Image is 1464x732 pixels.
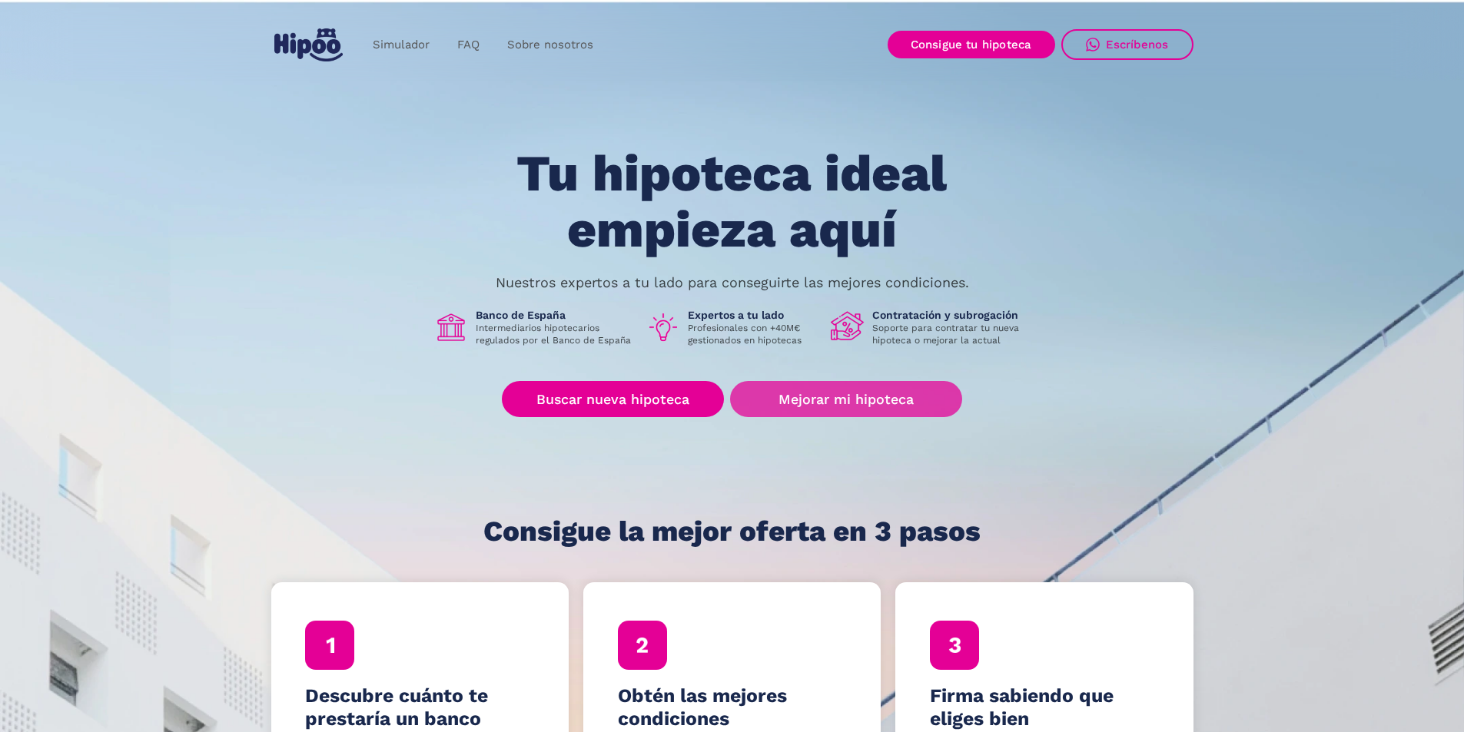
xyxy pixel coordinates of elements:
a: Sobre nosotros [493,30,607,60]
h1: Consigue la mejor oferta en 3 pasos [483,516,981,547]
a: home [271,22,347,68]
h1: Contratación y subrogación [872,308,1031,322]
p: Intermediarios hipotecarios regulados por el Banco de España [476,322,634,346]
a: Buscar nueva hipoteca [502,381,724,417]
div: Escríbenos [1106,38,1169,51]
h4: Obtén las mejores condiciones [618,684,847,730]
a: Escríbenos [1061,29,1193,60]
p: Profesionales con +40M€ gestionados en hipotecas [688,322,818,346]
a: Simulador [359,30,443,60]
h1: Banco de España [476,308,634,322]
a: Mejorar mi hipoteca [730,381,961,417]
a: Consigue tu hipoteca [888,31,1055,58]
p: Nuestros expertos a tu lado para conseguirte las mejores condiciones. [496,277,969,289]
h4: Descubre cuánto te prestaría un banco [305,684,534,730]
h4: Firma sabiendo que eliges bien [930,684,1159,730]
h1: Tu hipoteca ideal empieza aquí [440,146,1023,257]
h1: Expertos a tu lado [688,308,818,322]
a: FAQ [443,30,493,60]
p: Soporte para contratar tu nueva hipoteca o mejorar la actual [872,322,1031,346]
